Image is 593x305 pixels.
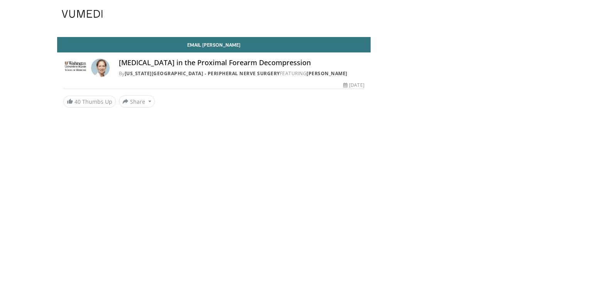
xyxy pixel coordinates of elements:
[57,37,371,52] a: Email [PERSON_NAME]
[307,70,347,77] a: [PERSON_NAME]
[119,59,364,67] h4: [MEDICAL_DATA] in the Proximal Forearm Decompression
[119,70,364,77] div: By FEATURING
[75,98,81,105] span: 40
[63,96,116,108] a: 40 Thumbs Up
[63,59,88,77] img: Washington University School of Medicine - Peripheral Nerve Surgery
[343,82,364,89] div: [DATE]
[91,59,110,77] img: Avatar
[119,95,155,108] button: Share
[125,70,280,77] a: [US_STATE][GEOGRAPHIC_DATA] - Peripheral Nerve Surgery
[62,10,103,18] img: VuMedi Logo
